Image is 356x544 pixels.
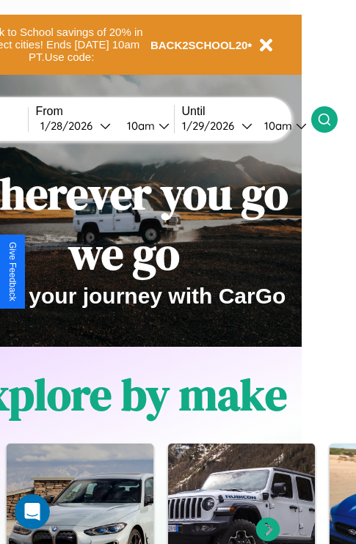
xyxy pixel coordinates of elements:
b: BACK2SCHOOL20 [150,39,248,51]
button: 1/28/2026 [36,118,115,133]
iframe: Intercom live chat [15,494,50,529]
button: 10am [115,118,174,133]
div: Give Feedback [7,242,18,301]
div: 10am [257,119,296,133]
div: 1 / 29 / 2026 [182,119,241,133]
button: 10am [253,118,311,133]
label: Until [182,105,311,118]
div: 1 / 28 / 2026 [40,119,100,133]
div: 10am [120,119,159,133]
label: From [36,105,174,118]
